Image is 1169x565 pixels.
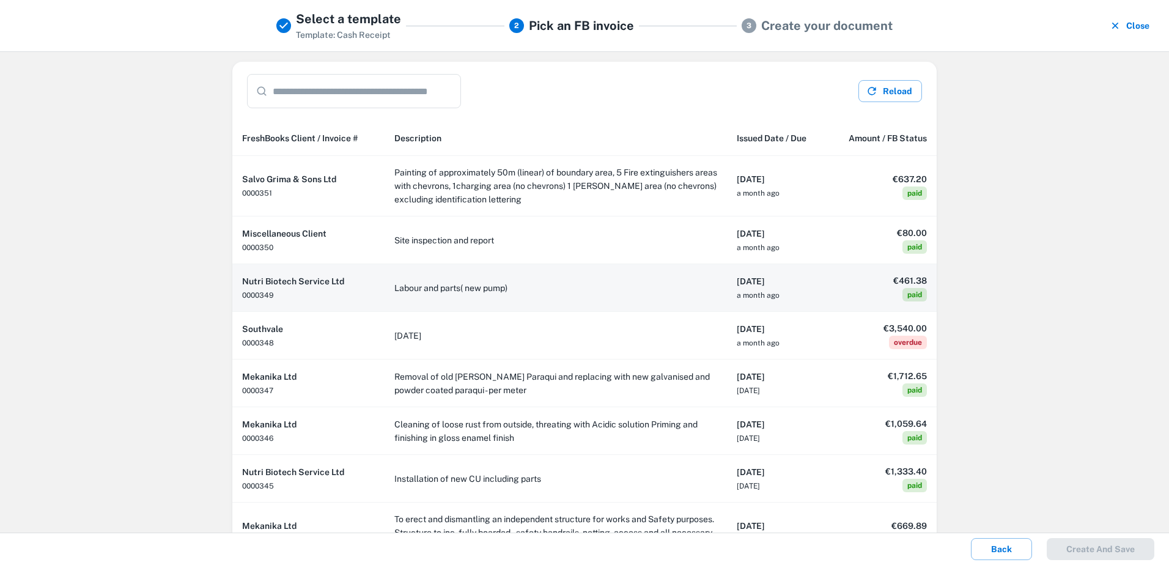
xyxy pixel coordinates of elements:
h6: €1,712.65 [837,369,927,383]
span: a month ago [737,189,780,198]
h6: Mekanika Ltd [242,418,375,431]
span: paid [902,431,927,445]
h6: €1,333.40 [837,465,927,478]
td: Labour and parts( new pump) [385,264,727,312]
h6: Mekanika Ltd [242,370,375,383]
span: 0000350 [242,243,273,252]
td: Installation of new CU including parts [385,455,727,503]
h6: [DATE] [737,370,817,383]
span: [DATE] [737,434,760,443]
span: paid [902,383,927,397]
span: a month ago [737,291,780,300]
span: overdue [889,336,927,349]
h6: Nutri Biotech Service Ltd [242,275,375,288]
span: 0000351 [242,189,272,198]
h6: [DATE] [737,172,817,186]
h6: Nutri Biotech Service Ltd [242,465,375,479]
h6: €669.89 [837,519,927,533]
span: 0000347 [242,386,273,395]
span: 0000348 [242,339,274,347]
span: paid [902,186,927,200]
span: [DATE] [737,386,760,395]
button: Close [1107,10,1154,42]
h5: Select a template [296,10,401,28]
h6: [DATE] [737,275,817,288]
h5: Create your document [761,17,893,35]
span: Amount / FB Status [849,131,927,146]
td: [DATE] [385,312,727,360]
text: 3 [747,21,751,30]
h6: Southvale [242,322,375,336]
h6: €80.00 [837,226,927,240]
span: [DATE] [737,482,760,490]
span: a month ago [737,339,780,347]
td: Painting of approximately 50m (linear) of boundary area, 5 Fire extinguishers areas with chevrons... [385,156,727,216]
span: paid [902,479,927,492]
button: Reload [858,80,922,102]
td: Site inspection and report [385,216,727,264]
td: Cleaning of loose rust from outside, threating with Acidic solution Priming and finishing in glos... [385,407,727,455]
h6: €3,540.00 [837,322,927,335]
span: a month ago [737,243,780,252]
h6: [DATE] [737,418,817,431]
td: Removal of old [PERSON_NAME] Paraqui and replacing with new galvanised and powder coated paraqui ... [385,360,727,407]
span: 0000345 [242,482,274,490]
h6: Salvo Grima & Sons Ltd [242,172,375,186]
td: To erect and dismantling an independent structure for works and Safety purposes. Structure to inc... [385,503,727,563]
h6: [DATE] [737,322,817,336]
span: paid [902,240,927,254]
h6: Mekanika Ltd [242,519,375,533]
span: Issued Date / Due [737,131,806,146]
h6: €1,059.64 [837,417,927,430]
h6: €637.20 [837,172,927,186]
span: paid [902,288,927,301]
span: Template: Cash Receipt [296,30,391,40]
span: FreshBooks Client / Invoice # [242,131,358,146]
h6: [DATE] [737,465,817,479]
text: 2 [514,21,519,30]
span: Description [394,131,441,146]
h6: Miscellaneous Client [242,227,375,240]
button: Back [971,538,1032,560]
h6: [DATE] [737,519,817,533]
span: 0000346 [242,434,273,443]
h6: [DATE] [737,227,817,240]
h6: €461.38 [837,274,927,287]
h5: Pick an FB invoice [529,17,634,35]
span: 0000349 [242,291,274,300]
